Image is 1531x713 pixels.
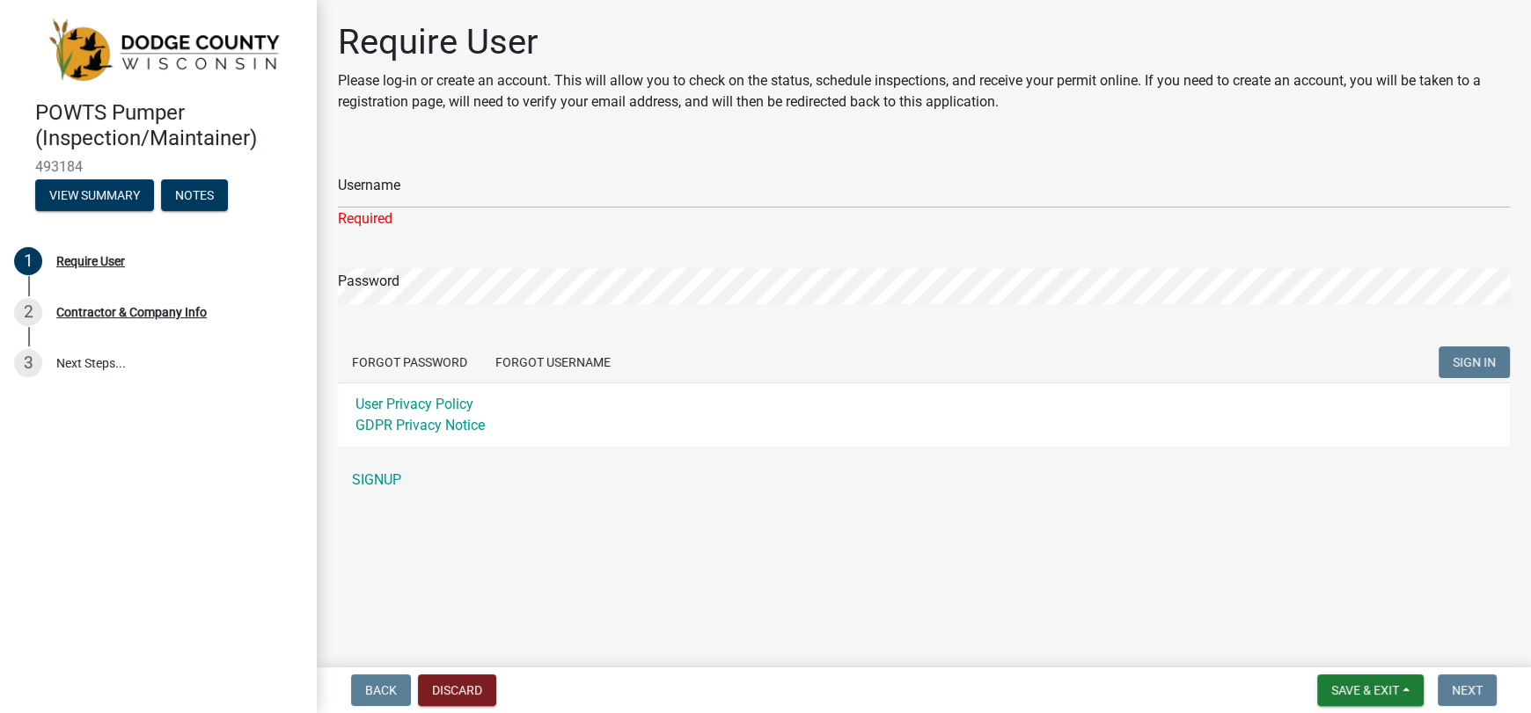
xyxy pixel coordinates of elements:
p: Please log-in or create an account. This will allow you to check on the status, schedule inspecti... [338,70,1510,113]
div: Required [338,208,1510,229]
span: Next [1452,683,1483,697]
h4: POWTS Pumper (Inspection/Maintainer) [35,100,303,151]
button: Next [1438,674,1497,706]
img: Dodge County, Wisconsin [35,18,289,82]
a: SIGNUP [338,462,1510,498]
button: View Summary [35,179,154,211]
button: Forgot Password [338,346,481,378]
div: 3 [14,349,42,377]
span: SIGN IN [1453,354,1496,368]
div: Require User [56,255,125,267]
wm-modal-confirm: Summary [35,189,154,203]
wm-modal-confirm: Notes [161,189,228,203]
span: Save & Exit [1331,683,1399,697]
a: User Privacy Policy [355,396,473,412]
a: GDPR Privacy Notice [355,417,485,433]
div: 2 [14,298,42,326]
span: 493184 [35,158,282,175]
button: Notes [161,179,228,211]
span: Back [365,683,397,697]
button: Forgot Username [481,346,625,378]
button: Back [351,674,411,706]
button: Discard [418,674,496,706]
div: Contractor & Company Info [56,306,207,318]
h1: Require User [338,21,1510,63]
button: Save & Exit [1317,674,1424,706]
div: 1 [14,247,42,275]
button: SIGN IN [1439,346,1510,378]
